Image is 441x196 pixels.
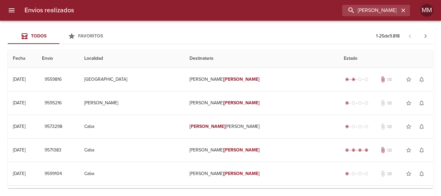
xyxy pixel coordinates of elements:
span: radio_button_unchecked [352,101,355,105]
span: star_border [405,170,412,177]
span: notifications_none [418,100,425,106]
button: Agregar a favoritos [402,97,415,109]
button: Activar notificaciones [415,167,428,180]
span: radio_button_unchecked [358,125,362,129]
span: star_border [405,123,412,130]
span: radio_button_unchecked [352,172,355,176]
div: [DATE] [13,100,26,106]
span: radio_button_checked [352,77,355,81]
span: Todos [31,33,46,39]
button: 9573298 [42,121,65,133]
span: star_border [405,147,412,153]
div: Tabs Envios [8,28,111,44]
span: radio_button_checked [364,148,368,152]
span: No tiene pedido asociado [386,123,393,130]
td: [PERSON_NAME] [184,91,339,115]
td: [PERSON_NAME] [184,68,339,91]
em: [PERSON_NAME] [224,77,260,82]
span: No tiene pedido asociado [386,76,393,83]
input: buscar [342,5,399,16]
div: MM [420,4,433,17]
span: No tiene documentos adjuntos [380,100,386,106]
span: 9573298 [45,123,62,131]
button: Activar notificaciones [415,73,428,86]
button: 9595216 [42,97,64,109]
span: radio_button_unchecked [358,101,362,105]
th: Localidad [79,49,184,68]
button: 9559816 [42,74,64,86]
td: [PERSON_NAME] [79,91,184,115]
td: [PERSON_NAME] [184,115,339,138]
td: [PERSON_NAME] [184,162,339,185]
td: [PERSON_NAME] [184,139,339,162]
span: radio_button_checked [358,148,362,152]
span: radio_button_checked [345,101,349,105]
span: 9559816 [45,76,62,84]
div: Despachado [344,76,370,83]
div: [DATE] [13,147,26,153]
span: radio_button_unchecked [364,125,368,129]
span: No tiene pedido asociado [386,147,393,153]
span: 9599104 [45,170,62,178]
button: 9571383 [42,144,64,156]
button: 9599104 [42,168,65,180]
span: radio_button_checked [345,77,349,81]
span: Pagina siguiente [418,28,433,44]
td: Caba [79,139,184,162]
span: radio_button_unchecked [358,77,362,81]
em: [PERSON_NAME] [224,171,260,176]
span: No tiene documentos adjuntos [380,170,386,177]
div: [DATE] [13,77,26,82]
span: radio_button_unchecked [352,125,355,129]
span: radio_button_unchecked [364,101,368,105]
span: radio_button_unchecked [364,172,368,176]
th: Envio [37,49,79,68]
em: [PERSON_NAME] [224,100,260,106]
h6: Envios realizados [25,5,74,15]
span: radio_button_checked [345,148,349,152]
button: Agregar a favoritos [402,73,415,86]
span: No tiene pedido asociado [386,100,393,106]
span: notifications_none [418,170,425,177]
em: [PERSON_NAME] [190,124,225,129]
span: notifications_none [418,76,425,83]
span: star_border [405,76,412,83]
span: No tiene documentos adjuntos [380,123,386,130]
th: Fecha [8,49,37,68]
div: Entregado [344,147,370,153]
span: radio_button_checked [352,148,355,152]
div: [DATE] [13,171,26,176]
th: Estado [339,49,433,68]
p: 1 - 25 de 9.818 [376,33,400,39]
span: notifications_none [418,123,425,130]
th: Destinatario [184,49,339,68]
td: Caba [79,162,184,185]
button: Activar notificaciones [415,120,428,133]
span: radio_button_checked [345,172,349,176]
div: Generado [344,170,370,177]
button: Agregar a favoritos [402,144,415,157]
span: radio_button_unchecked [358,172,362,176]
span: star_border [405,100,412,106]
button: Activar notificaciones [415,144,428,157]
button: Agregar a favoritos [402,120,415,133]
span: No tiene pedido asociado [386,170,393,177]
span: Tiene documentos adjuntos [380,147,386,153]
td: [GEOGRAPHIC_DATA] [79,68,184,91]
td: Caba [79,115,184,138]
span: notifications_none [418,147,425,153]
span: Tiene documentos adjuntos [380,76,386,83]
div: [DATE] [13,124,26,129]
span: radio_button_unchecked [364,77,368,81]
button: Activar notificaciones [415,97,428,109]
div: Abrir información de usuario [420,4,433,17]
button: Agregar a favoritos [402,167,415,180]
div: Generado [344,100,370,106]
span: 9571383 [45,146,61,154]
div: Generado [344,123,370,130]
span: 9595216 [45,99,62,107]
em: [PERSON_NAME] [224,147,260,153]
span: Favoritos [78,33,103,39]
span: radio_button_checked [345,125,349,129]
span: Pagina anterior [402,33,418,39]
